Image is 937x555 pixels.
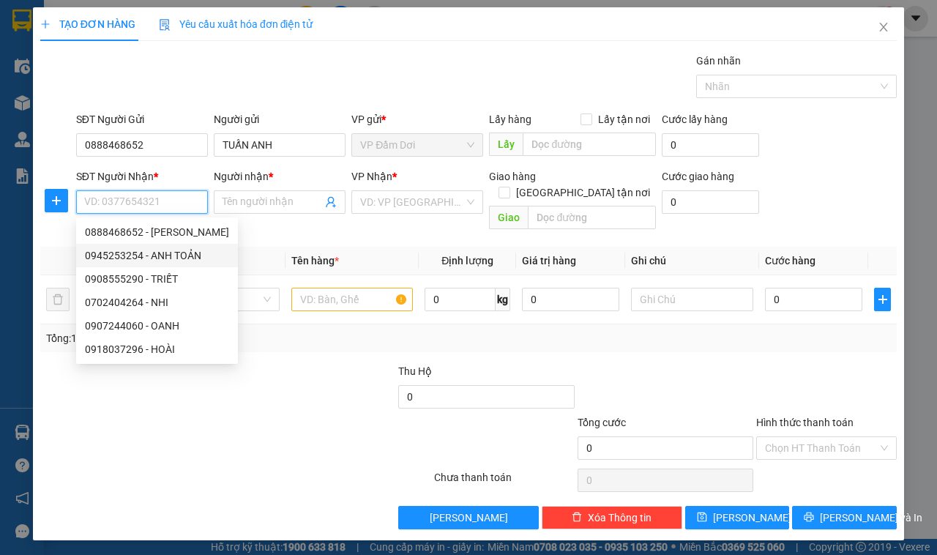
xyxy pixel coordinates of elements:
[528,206,655,229] input: Dọc đường
[522,288,619,311] input: 0
[76,338,238,361] div: 0918037296 - HOÀI
[756,417,854,428] label: Hình thức thanh toán
[489,206,528,229] span: Giao
[522,255,576,267] span: Giá trị hàng
[159,19,171,31] img: icon
[76,220,238,244] div: 0888468652 - TUẤN ANH
[85,247,229,264] div: 0945253254 - ANH TOẢN
[572,512,582,524] span: delete
[542,506,682,529] button: deleteXóa Thông tin
[76,168,208,185] div: SĐT Người Nhận
[46,288,70,311] button: delete
[875,294,890,305] span: plus
[625,247,759,275] th: Ghi chú
[713,510,791,526] span: [PERSON_NAME]
[662,171,734,182] label: Cước giao hàng
[398,365,432,377] span: Thu Hộ
[662,190,759,214] input: Cước giao hàng
[496,288,510,311] span: kg
[863,7,904,48] button: Close
[85,224,229,240] div: 0888468652 - [PERSON_NAME]
[85,341,229,357] div: 0918037296 - HOÀI
[360,134,474,156] span: VP Đầm Dơi
[588,510,652,526] span: Xóa Thông tin
[662,133,759,157] input: Cước lấy hàng
[765,255,815,267] span: Cước hàng
[430,510,508,526] span: [PERSON_NAME]
[45,195,67,206] span: plus
[214,168,346,185] div: Người nhận
[398,506,539,529] button: [PERSON_NAME]
[696,55,741,67] label: Gán nhãn
[76,111,208,127] div: SĐT Người Gửi
[46,330,363,346] div: Tổng: 1
[45,189,68,212] button: plus
[76,314,238,338] div: 0907244060 - OANH
[489,133,523,156] span: Lấy
[40,18,135,30] span: TẠO ĐƠN HÀNG
[820,510,922,526] span: [PERSON_NAME] và In
[804,512,814,524] span: printer
[523,133,655,156] input: Dọc đường
[592,111,656,127] span: Lấy tận nơi
[510,185,656,201] span: [GEOGRAPHIC_DATA] tận nơi
[578,417,626,428] span: Tổng cước
[291,288,414,311] input: VD: Bàn, Ghế
[441,255,493,267] span: Định lượng
[214,111,346,127] div: Người gửi
[874,288,891,311] button: plus
[697,512,707,524] span: save
[662,113,728,125] label: Cước lấy hàng
[878,21,889,33] span: close
[433,469,576,495] div: Chưa thanh toán
[792,506,897,529] button: printer[PERSON_NAME] và In
[351,111,483,127] div: VP gửi
[489,171,536,182] span: Giao hàng
[85,271,229,287] div: 0908555290 - TRIẾT
[85,294,229,310] div: 0702404264 - NHI
[489,113,531,125] span: Lấy hàng
[76,244,238,267] div: 0945253254 - ANH TOẢN
[325,196,337,208] span: user-add
[76,291,238,314] div: 0702404264 - NHI
[40,19,51,29] span: plus
[631,288,753,311] input: Ghi Chú
[159,18,313,30] span: Yêu cầu xuất hóa đơn điện tử
[351,171,392,182] span: VP Nhận
[85,318,229,334] div: 0907244060 - OANH
[685,506,790,529] button: save[PERSON_NAME]
[76,267,238,291] div: 0908555290 - TRIẾT
[291,255,339,267] span: Tên hàng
